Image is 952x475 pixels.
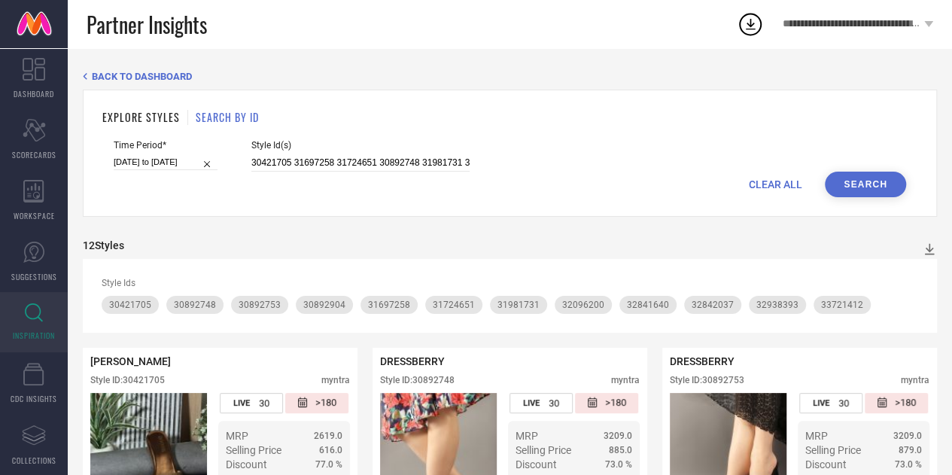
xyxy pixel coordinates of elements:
span: Selling Price [805,444,861,456]
div: myntra [901,375,929,385]
input: Select time period [114,154,217,170]
div: Number of days the style has been live on the platform [799,393,862,413]
span: CLEAR ALL [749,178,802,190]
div: Number of days since the style was first listed on the platform [285,393,348,413]
span: 30421705 [109,300,151,310]
h1: SEARCH BY ID [196,109,259,125]
div: Style ID: 30892753 [670,375,744,385]
input: Enter comma separated style ids e.g. 12345, 67890 [251,154,470,172]
span: Discount [226,458,267,470]
span: MRP [516,430,538,442]
span: LIVE [813,398,829,408]
span: 3209.0 [893,431,922,441]
span: 30 [549,397,559,409]
span: 30892904 [303,300,345,310]
span: 73.0 % [895,459,922,470]
span: WORKSPACE [14,210,55,221]
span: 30 [259,397,269,409]
span: 31697258 [368,300,410,310]
div: Number of days the style has been live on the platform [220,393,283,413]
span: 32841640 [627,300,669,310]
span: 31981731 [497,300,540,310]
span: Discount [516,458,557,470]
span: >180 [605,397,626,410]
span: CDC INSIGHTS [11,393,57,404]
span: [PERSON_NAME] [90,355,171,367]
div: Style Ids [102,278,918,288]
div: myntra [321,375,350,385]
span: 3209.0 [604,431,632,441]
span: 73.0 % [605,459,632,470]
span: 33721412 [821,300,863,310]
span: 885.0 [609,445,632,455]
span: INSPIRATION [13,330,55,341]
span: COLLECTIONS [12,455,56,466]
span: >180 [315,397,336,410]
div: Style ID: 30421705 [90,375,165,385]
span: DRESSBERRY [670,355,735,367]
h1: EXPLORE STYLES [102,109,180,125]
span: Style Id(s) [251,140,470,151]
div: Open download list [737,11,764,38]
span: >180 [895,397,916,410]
span: Time Period* [114,140,217,151]
span: 879.0 [899,445,922,455]
div: Number of days the style has been live on the platform [509,393,573,413]
span: LIVE [523,398,540,408]
span: LIVE [233,398,250,408]
div: 12 Styles [83,239,124,251]
span: 30892753 [239,300,281,310]
span: MRP [805,430,828,442]
span: Selling Price [516,444,571,456]
span: 32938393 [756,300,798,310]
span: 2619.0 [314,431,342,441]
span: SUGGESTIONS [11,271,57,282]
span: DASHBOARD [14,88,54,99]
span: MRP [226,430,248,442]
span: Discount [805,458,847,470]
div: Style ID: 30892748 [380,375,455,385]
button: Search [825,172,906,197]
div: Number of days since the style was first listed on the platform [865,393,928,413]
span: 616.0 [319,445,342,455]
span: 31724651 [433,300,475,310]
span: 30 [838,397,849,409]
span: 77.0 % [315,459,342,470]
div: Number of days since the style was first listed on the platform [575,393,638,413]
span: 32842037 [692,300,734,310]
span: DRESSBERRY [380,355,445,367]
span: Partner Insights [87,9,207,40]
span: Selling Price [226,444,281,456]
span: BACK TO DASHBOARD [92,71,192,82]
span: SCORECARDS [12,149,56,160]
div: myntra [611,375,640,385]
span: 32096200 [562,300,604,310]
span: 30892748 [174,300,216,310]
div: Back TO Dashboard [83,71,937,82]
